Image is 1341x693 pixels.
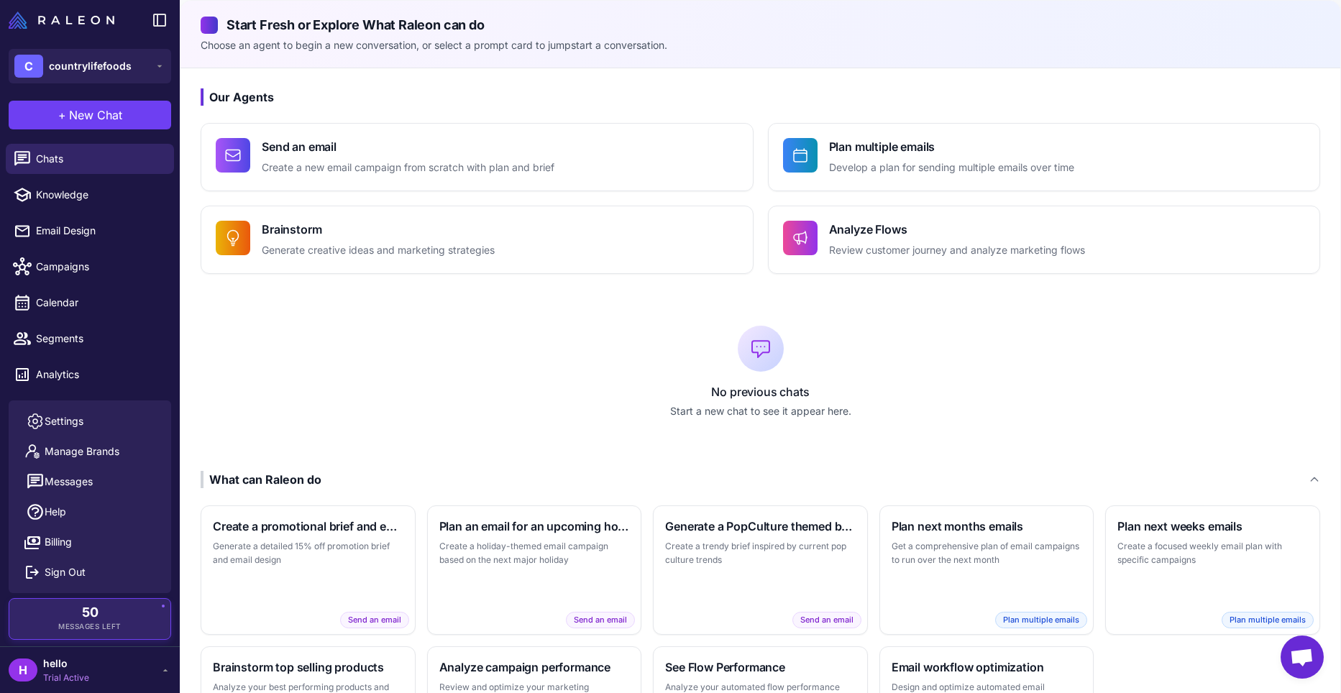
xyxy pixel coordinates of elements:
p: Start a new chat to see it appear here. [201,403,1320,419]
img: Raleon Logo [9,12,114,29]
h3: Email workflow optimization [892,658,1082,676]
span: Analytics [36,367,163,382]
button: Send an emailCreate a new email campaign from scratch with plan and brief [201,123,754,191]
h3: Brainstorm top selling products [213,658,403,676]
span: Send an email [792,612,861,628]
button: Generate a PopCulture themed briefCreate a trendy brief inspired by current pop culture trendsSen... [653,505,868,635]
a: Calendar [6,288,174,318]
a: Campaigns [6,252,174,282]
p: Get a comprehensive plan of email campaigns to run over the next month [892,539,1082,567]
span: hello [43,656,89,671]
a: Integrations [6,395,174,426]
a: Segments [6,323,174,354]
h3: Analyze campaign performance [439,658,630,676]
span: + [58,106,66,124]
button: Plan next months emailsGet a comprehensive plan of email campaigns to run over the next monthPlan... [879,505,1094,635]
p: Create a trendy brief inspired by current pop culture trends [665,539,856,567]
p: Create a focused weekly email plan with specific campaigns [1117,539,1308,567]
span: Plan multiple emails [1222,612,1314,628]
span: Chats [36,151,163,167]
span: Knowledge [36,187,163,203]
h4: Brainstorm [262,221,495,238]
button: Create a promotional brief and emailGenerate a detailed 15% off promotion brief and email designS... [201,505,416,635]
h4: Analyze Flows [829,221,1085,238]
h3: Plan next weeks emails [1117,518,1308,535]
h3: See Flow Performance [665,658,856,676]
span: New Chat [69,106,122,124]
div: Open chat [1281,635,1324,679]
h4: Plan multiple emails [829,138,1074,155]
span: Email Design [36,223,163,239]
button: Analyze FlowsReview customer journey and analyze marketing flows [768,206,1321,274]
span: Plan multiple emails [995,612,1087,628]
span: Send an email [340,612,409,628]
div: C [14,55,43,78]
h2: Start Fresh or Explore What Raleon can do [201,15,1320,35]
span: Billing [45,534,72,550]
button: BrainstormGenerate creative ideas and marketing strategies [201,206,754,274]
span: Sign Out [45,564,86,580]
h3: Create a promotional brief and email [213,518,403,535]
h3: Generate a PopCulture themed brief [665,518,856,535]
span: Calendar [36,295,163,311]
button: Sign Out [14,557,165,587]
span: Send an email [566,612,635,628]
button: Messages [14,467,165,497]
span: Messages [45,474,93,490]
a: Knowledge [6,180,174,210]
p: Create a new email campaign from scratch with plan and brief [262,160,554,176]
button: Plan next weeks emailsCreate a focused weekly email plan with specific campaignsPlan multiple emails [1105,505,1320,635]
a: Chats [6,144,174,174]
span: countrylifefoods [49,58,132,74]
button: Ccountrylifefoods [9,49,171,83]
span: 50 [82,606,99,619]
p: Generate creative ideas and marketing strategies [262,242,495,259]
a: Analytics [6,359,174,390]
h3: Our Agents [201,88,1320,106]
h3: Plan next months emails [892,518,1082,535]
button: Plan an email for an upcoming holidayCreate a holiday-themed email campaign based on the next maj... [427,505,642,635]
span: Segments [36,331,163,346]
a: Help [14,497,165,527]
span: Settings [45,413,83,429]
span: Manage Brands [45,444,119,459]
p: No previous chats [201,383,1320,400]
span: Messages Left [58,621,122,632]
button: +New Chat [9,101,171,129]
a: Email Design [6,216,174,246]
div: H [9,658,37,681]
p: Develop a plan for sending multiple emails over time [829,160,1074,176]
p: Choose an agent to begin a new conversation, or select a prompt card to jumpstart a conversation. [201,37,1320,53]
p: Create a holiday-themed email campaign based on the next major holiday [439,539,630,567]
div: What can Raleon do [201,471,321,488]
span: Trial Active [43,671,89,684]
h4: Send an email [262,138,554,155]
span: Campaigns [36,259,163,275]
p: Review customer journey and analyze marketing flows [829,242,1085,259]
a: Raleon Logo [9,12,120,29]
h3: Plan an email for an upcoming holiday [439,518,630,535]
button: Plan multiple emailsDevelop a plan for sending multiple emails over time [768,123,1321,191]
span: Help [45,504,66,520]
p: Generate a detailed 15% off promotion brief and email design [213,539,403,567]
